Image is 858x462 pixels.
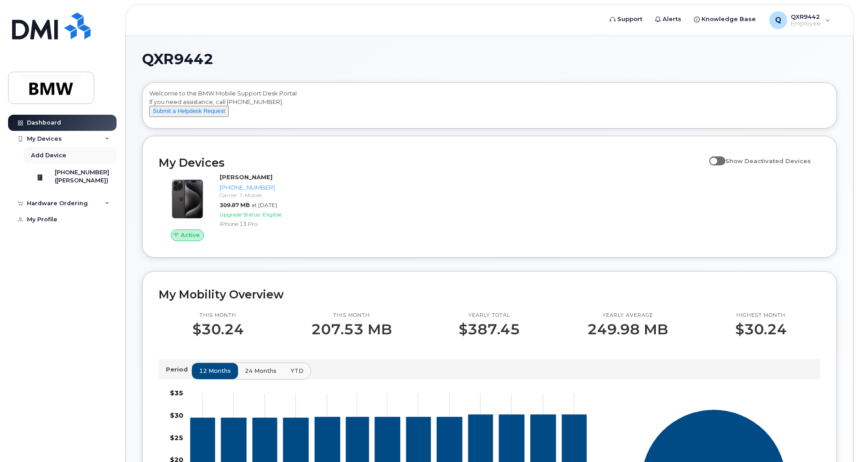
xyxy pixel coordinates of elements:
tspan: $35 [170,389,183,397]
span: YTD [290,367,303,375]
span: 309.87 MB [220,202,250,208]
p: $30.24 [192,321,244,337]
button: Submit a Helpdesk Request [149,106,229,117]
p: $387.45 [459,321,520,337]
div: Carrier: T-Mobile [220,191,312,199]
a: Submit a Helpdesk Request [149,107,229,114]
tspan: $25 [170,433,183,441]
p: Yearly total [459,312,520,319]
p: Highest month [735,312,787,319]
p: This month [192,312,244,319]
div: Welcome to the BMW Mobile Support Desk Portal If you need assistance, call [PHONE_NUMBER]. [149,89,830,125]
span: QXR9442 [142,52,213,66]
h2: My Devices [159,156,705,169]
img: iPhone_15_Pro_Black.png [166,177,209,220]
input: Show Deactivated Devices [709,152,716,160]
span: at [DATE] [251,202,277,208]
p: Period [166,365,191,374]
div: [PHONE_NUMBER] [220,183,312,192]
span: Upgrade Status: [220,211,261,218]
strong: [PERSON_NAME] [220,173,273,181]
h2: My Mobility Overview [159,288,820,301]
span: Show Deactivated Devices [725,157,811,164]
p: $30.24 [735,321,787,337]
a: Active[PERSON_NAME][PHONE_NUMBER]Carrier: T-Mobile309.87 MBat [DATE]Upgrade Status:EligibleiPhone... [159,173,316,241]
p: Yearly average [587,312,668,319]
div: iPhone 13 Pro [220,220,312,228]
p: 249.98 MB [587,321,668,337]
tspan: $30 [170,411,183,419]
p: This month [311,312,392,319]
span: 24 months [245,367,277,375]
p: 207.53 MB [311,321,392,337]
span: Eligible [263,211,282,218]
span: Active [181,231,200,239]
